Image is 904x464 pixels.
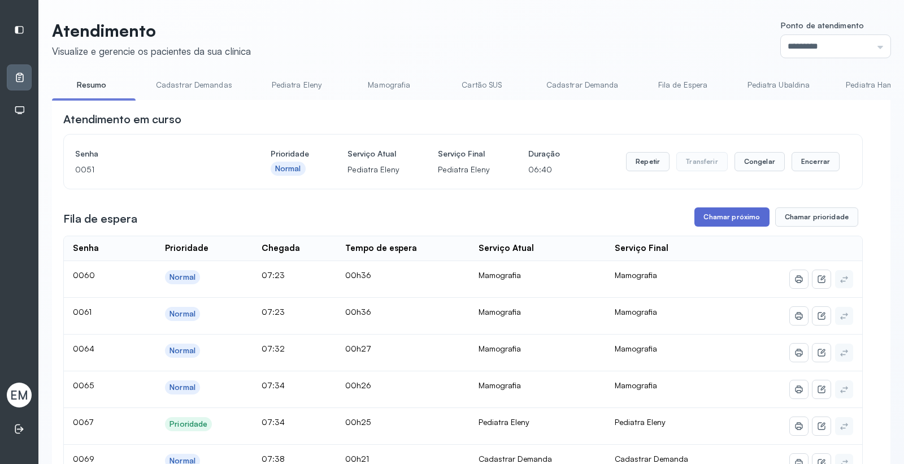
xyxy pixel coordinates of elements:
div: Prioridade [165,243,208,254]
h4: Serviço Atual [347,146,399,162]
a: Cadastrar Demanda [535,76,630,94]
div: Visualize e gerencie os pacientes da sua clínica [52,45,251,57]
a: Cartão SUS [442,76,521,94]
div: Chegada [262,243,300,254]
h4: Senha [75,146,232,162]
p: 0051 [75,162,232,177]
div: Mamografia [479,380,596,391]
div: Tempo de espera [345,243,417,254]
span: 00h25 [345,417,371,427]
button: Transferir [676,152,728,171]
a: Pediatra Ubaldina [736,76,822,94]
a: Mamografia [350,76,429,94]
div: Prioridade [169,419,207,429]
a: Resumo [52,76,131,94]
span: 0061 [73,307,92,316]
h4: Prioridade [271,146,309,162]
span: 0069 [73,454,94,463]
a: Pediatra Eleny [257,76,336,94]
span: 00h36 [345,270,371,280]
h3: Atendimento em curso [63,111,181,127]
span: 07:32 [262,344,285,353]
span: 00h27 [345,344,371,353]
span: 07:23 [262,307,285,316]
span: Pediatra Eleny [615,417,666,427]
span: 07:34 [262,417,285,427]
div: Serviço Final [615,243,668,254]
span: Mamografia [615,270,657,280]
span: 07:23 [262,270,285,280]
h4: Serviço Final [438,146,490,162]
span: 0065 [73,380,94,390]
span: 07:34 [262,380,285,390]
div: Normal [169,272,195,282]
div: Senha [73,243,99,254]
button: Encerrar [792,152,840,171]
span: Ponto de atendimento [781,20,864,30]
div: Mamografia [479,307,596,317]
span: Mamografia [615,307,657,316]
a: Cadastrar Demandas [145,76,244,94]
div: Normal [169,309,195,319]
div: Normal [169,346,195,355]
span: Mamografia [615,344,657,353]
p: 06:40 [528,162,560,177]
button: Chamar próximo [694,207,769,227]
span: Mamografia [615,380,657,390]
div: Mamografia [479,344,596,354]
div: Mamografia [479,270,596,280]
span: 0060 [73,270,95,280]
span: 0064 [73,344,94,353]
div: Cadastrar Demanda [479,454,596,464]
p: Pediatra Eleny [347,162,399,177]
p: Pediatra Eleny [438,162,490,177]
span: 00h36 [345,307,371,316]
span: 0067 [73,417,94,427]
div: Serviço Atual [479,243,534,254]
div: Pediatra Eleny [479,417,596,427]
h3: Fila de espera [63,211,137,227]
p: Atendimento [52,20,251,41]
span: 00h26 [345,380,371,390]
span: 00h21 [345,454,369,463]
button: Repetir [626,152,670,171]
h4: Duração [528,146,560,162]
button: Congelar [734,152,785,171]
div: Normal [169,383,195,392]
span: 07:38 [262,454,285,463]
button: Chamar prioridade [775,207,859,227]
span: EM [10,388,28,402]
a: Fila de Espera [644,76,723,94]
div: Normal [275,164,301,174]
span: Cadastrar Demanda [615,454,688,463]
